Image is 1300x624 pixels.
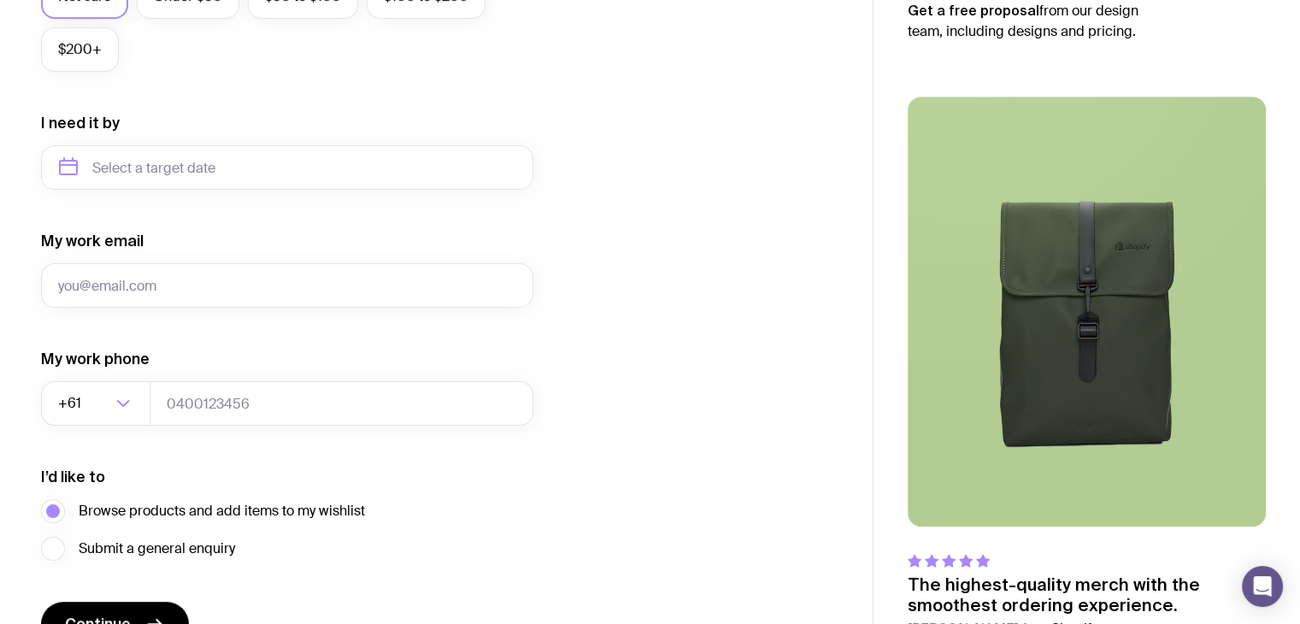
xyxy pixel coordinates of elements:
[85,381,111,426] input: Search for option
[150,381,533,426] input: 0400123456
[58,381,85,426] span: +61
[41,349,150,369] label: My work phone
[41,467,105,487] label: I’d like to
[908,3,1039,18] strong: Get a free proposal
[41,381,150,426] div: Search for option
[41,113,120,133] label: I need it by
[41,263,533,308] input: you@email.com
[41,231,144,251] label: My work email
[41,27,119,72] label: $200+
[79,501,365,521] span: Browse products and add items to my wishlist
[908,574,1266,615] p: The highest-quality merch with the smoothest ordering experience.
[79,539,235,559] span: Submit a general enquiry
[1242,566,1283,607] div: Open Intercom Messenger
[41,145,533,190] input: Select a target date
